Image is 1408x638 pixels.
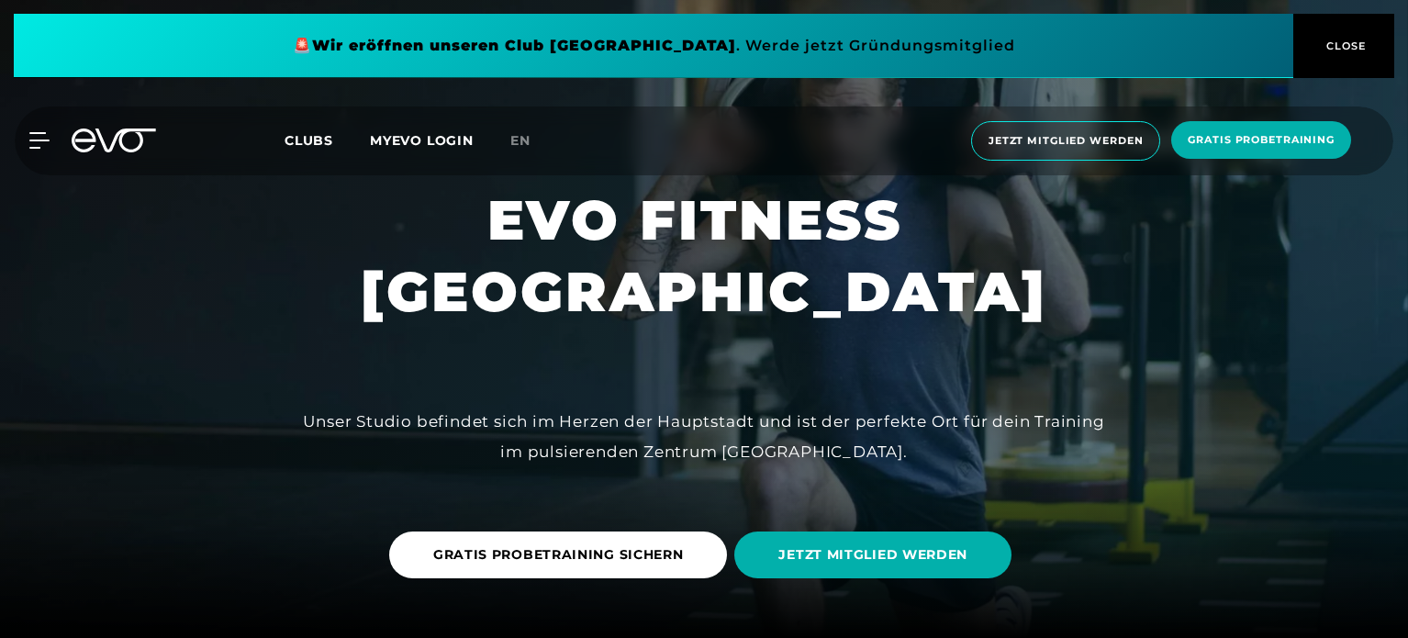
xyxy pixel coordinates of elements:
[966,121,1166,161] a: Jetzt Mitglied werden
[1166,121,1357,161] a: Gratis Probetraining
[778,545,967,565] span: JETZT MITGLIED WERDEN
[510,132,531,149] span: en
[361,185,1047,328] h1: EVO FITNESS [GEOGRAPHIC_DATA]
[285,131,370,149] a: Clubs
[389,518,735,592] a: GRATIS PROBETRAINING SICHERN
[510,130,553,151] a: en
[989,133,1143,149] span: Jetzt Mitglied werden
[1322,38,1367,54] span: CLOSE
[291,407,1117,466] div: Unser Studio befindet sich im Herzen der Hauptstadt und ist der perfekte Ort für dein Training im...
[285,132,333,149] span: Clubs
[1188,132,1335,148] span: Gratis Probetraining
[433,545,684,565] span: GRATIS PROBETRAINING SICHERN
[1293,14,1394,78] button: CLOSE
[734,518,1019,592] a: JETZT MITGLIED WERDEN
[370,132,474,149] a: MYEVO LOGIN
